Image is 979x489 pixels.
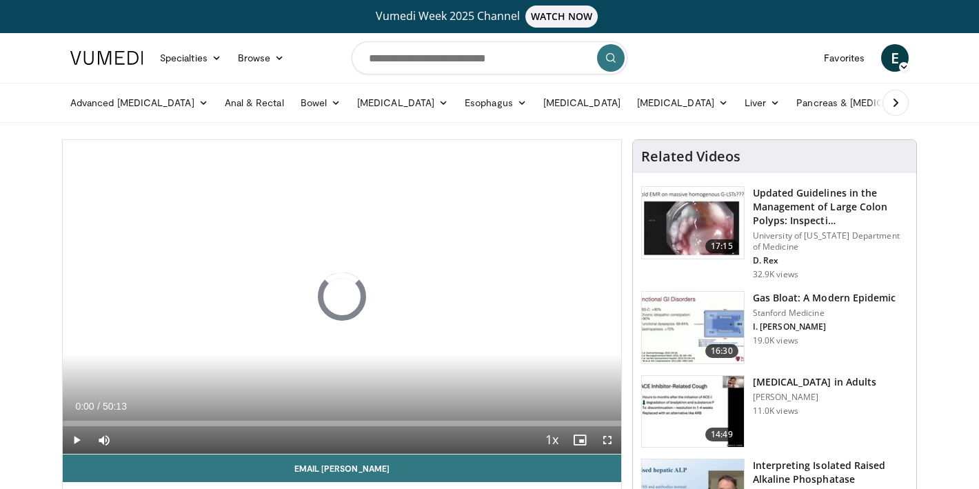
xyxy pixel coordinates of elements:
[753,269,798,280] p: 32.9K views
[525,6,598,28] span: WATCH NOW
[736,89,788,117] a: Liver
[63,455,621,482] a: Email [PERSON_NAME]
[230,44,293,72] a: Browse
[629,89,736,117] a: [MEDICAL_DATA]
[594,426,621,454] button: Fullscreen
[538,426,566,454] button: Playback Rate
[753,375,876,389] h3: [MEDICAL_DATA] in Adults
[642,187,744,259] img: dfcfcb0d-b871-4e1a-9f0c-9f64970f7dd8.150x105_q85_crop-smart_upscale.jpg
[753,255,908,266] p: D. Rex
[641,186,908,280] a: 17:15 Updated Guidelines in the Management of Large Colon Polyps: Inspecti… University of [US_STA...
[566,426,594,454] button: Enable picture-in-picture mode
[103,401,127,412] span: 50:13
[753,459,908,486] h3: Interpreting Isolated Raised Alkaline Phosphatase
[816,44,873,72] a: Favorites
[641,375,908,448] a: 14:49 [MEDICAL_DATA] in Adults [PERSON_NAME] 11.0K views
[753,406,798,417] p: 11.0K views
[63,421,621,426] div: Progress Bar
[753,291,896,305] h3: Gas Bloat: A Modern Epidemic
[881,44,909,72] a: E
[292,89,349,117] a: Bowel
[72,6,907,28] a: Vumedi Week 2025 ChannelWATCH NOW
[705,344,738,358] span: 16:30
[70,51,143,65] img: VuMedi Logo
[753,335,798,346] p: 19.0K views
[753,321,896,332] p: I. [PERSON_NAME]
[90,426,118,454] button: Mute
[352,41,627,74] input: Search topics, interventions
[75,401,94,412] span: 0:00
[535,89,629,117] a: [MEDICAL_DATA]
[705,239,738,253] span: 17:15
[788,89,949,117] a: Pancreas & [MEDICAL_DATA]
[705,428,738,441] span: 14:49
[349,89,456,117] a: [MEDICAL_DATA]
[456,89,535,117] a: Esophagus
[753,392,876,403] p: [PERSON_NAME]
[152,44,230,72] a: Specialties
[753,308,896,319] p: Stanford Medicine
[642,292,744,363] img: 480ec31d-e3c1-475b-8289-0a0659db689a.150x105_q85_crop-smart_upscale.jpg
[641,148,740,165] h4: Related Videos
[642,376,744,448] img: 11950cd4-d248-4755-8b98-ec337be04c84.150x105_q85_crop-smart_upscale.jpg
[753,230,908,252] p: University of [US_STATE] Department of Medicine
[63,140,621,455] video-js: Video Player
[63,426,90,454] button: Play
[641,291,908,364] a: 16:30 Gas Bloat: A Modern Epidemic Stanford Medicine I. [PERSON_NAME] 19.0K views
[216,89,292,117] a: Anal & Rectal
[753,186,908,228] h3: Updated Guidelines in the Management of Large Colon Polyps: Inspecti…
[62,89,216,117] a: Advanced [MEDICAL_DATA]
[97,401,100,412] span: /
